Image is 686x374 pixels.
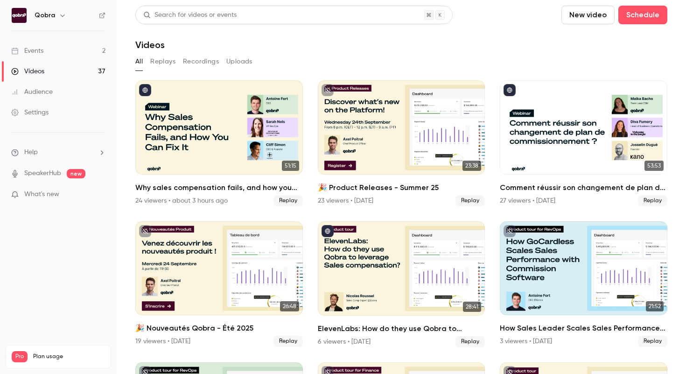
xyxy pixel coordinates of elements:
[318,80,485,206] a: 23:38🎉 Product Releases - Summer 2523 viewers • [DATE]Replay
[11,148,105,157] li: help-dropdown-opener
[139,84,151,96] button: published
[273,336,303,347] span: Replay
[24,148,38,157] span: Help
[644,161,664,171] span: 53:53
[135,323,303,334] h2: 🎉 Nouveautés Qobra - Été 2025
[35,11,55,20] h6: Qobra
[143,10,237,20] div: Search for videos or events
[135,182,303,193] h2: Why sales compensation fails, and how you can fix it
[318,196,373,205] div: 23 viewers • [DATE]
[504,225,516,237] button: unpublished
[135,39,165,50] h1: Videos
[94,191,105,199] iframe: Noticeable Trigger
[646,301,664,311] span: 21:52
[500,196,555,205] div: 27 viewers • [DATE]
[455,195,485,206] span: Replay
[322,84,334,96] button: unpublished
[24,190,59,199] span: What's new
[500,80,667,206] a: 53:53Comment réussir son changement de plan de commissionnement ?27 viewers • [DATE]Replay
[67,169,85,178] span: new
[462,161,481,171] span: 23:38
[33,353,105,360] span: Plan usage
[500,80,667,206] li: Comment réussir son changement de plan de commissionnement ?
[318,80,485,206] li: 🎉 Product Releases - Summer 25
[135,80,303,206] li: Why sales compensation fails, and how you can fix it
[135,54,143,69] button: All
[135,196,228,205] div: 24 viewers • about 3 hours ago
[226,54,252,69] button: Uploads
[318,182,485,193] h2: 🎉 Product Releases - Summer 25
[322,225,334,237] button: published
[11,108,49,117] div: Settings
[500,221,667,347] li: How Sales Leader Scales Sales Performance with commission software
[561,6,615,24] button: New video
[463,302,481,312] span: 28:41
[618,6,667,24] button: Schedule
[500,323,667,334] h2: How Sales Leader Scales Sales Performance with commission software
[282,161,299,171] span: 51:15
[12,8,27,23] img: Qobra
[638,195,667,206] span: Replay
[500,221,667,347] a: 21:52How Sales Leader Scales Sales Performance with commission software3 viewers • [DATE]Replay
[135,6,667,368] section: Videos
[139,225,151,237] button: unpublished
[318,337,371,346] div: 6 viewers • [DATE]
[135,221,303,347] li: 🎉 Nouveautés Qobra - Été 2025
[273,195,303,206] span: Replay
[135,337,190,346] div: 19 viewers • [DATE]
[12,351,28,362] span: Pro
[504,84,516,96] button: published
[500,337,552,346] div: 3 viewers • [DATE]
[183,54,219,69] button: Recordings
[318,221,485,347] li: ElevenLabs: How do they use Qobra to leverage Sales compensation?
[280,301,299,311] span: 26:48
[135,221,303,347] a: 26:48🎉 Nouveautés Qobra - Été 202519 viewers • [DATE]Replay
[318,323,485,334] h2: ElevenLabs: How do they use Qobra to leverage Sales compensation?
[500,182,667,193] h2: Comment réussir son changement de plan de commissionnement ?
[135,80,303,206] a: 51:15Why sales compensation fails, and how you can fix it24 viewers • about 3 hours agoReplay
[11,67,44,76] div: Videos
[11,46,43,56] div: Events
[11,87,53,97] div: Audience
[638,336,667,347] span: Replay
[24,169,61,178] a: SpeakerHub
[150,54,175,69] button: Replays
[318,221,485,347] a: 28:41ElevenLabs: How do they use Qobra to leverage Sales compensation?6 viewers • [DATE]Replay
[455,336,485,347] span: Replay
